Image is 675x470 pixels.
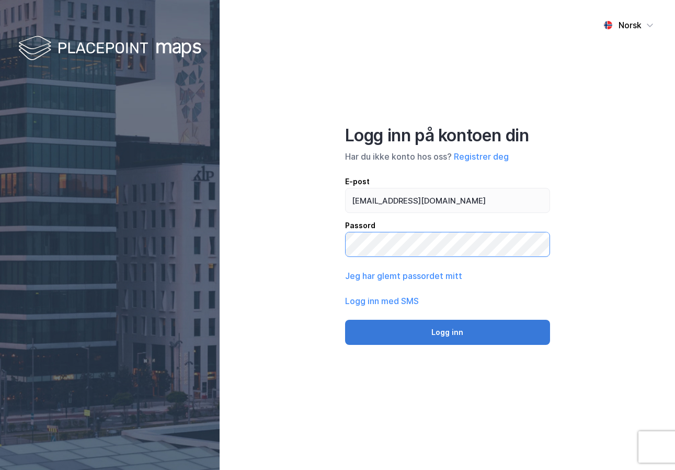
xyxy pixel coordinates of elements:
[345,270,462,282] button: Jeg har glemt passordet mitt
[623,420,675,470] div: Kontrollprogram for chat
[619,19,642,31] div: Norsk
[18,33,201,64] img: logo-white.f07954bde2210d2a523dddb988cd2aa7.svg
[345,175,550,188] div: E-post
[454,150,509,163] button: Registrer deg
[623,420,675,470] iframe: Chat Widget
[345,320,550,345] button: Logg inn
[345,125,550,146] div: Logg inn på kontoen din
[345,295,419,307] button: Logg inn med SMS
[345,219,550,232] div: Passord
[345,150,550,163] div: Har du ikke konto hos oss?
